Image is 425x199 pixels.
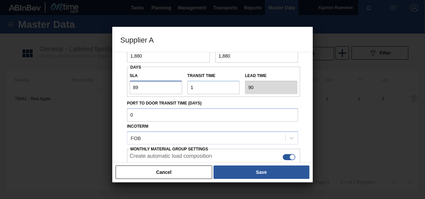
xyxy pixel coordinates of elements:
[130,71,182,81] label: SLA
[127,161,300,171] div: This configuration enables automatic acceptance of the order on the supplier side
[245,71,297,81] label: Lead time
[131,135,141,141] div: FOB
[127,124,148,129] label: Incoterm
[130,147,208,151] span: Monthly Material Group Settings
[116,165,212,179] button: Cancel
[187,71,240,81] label: Transit time
[130,153,212,161] label: Create automatic load composition
[127,98,298,108] label: Port to Door Transit Time (days)
[127,151,300,161] div: This setting enables the automatic creation of load composition on the supplier side if the order...
[214,165,309,179] button: Save
[112,27,313,52] h3: Supplier A
[130,65,141,70] span: Days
